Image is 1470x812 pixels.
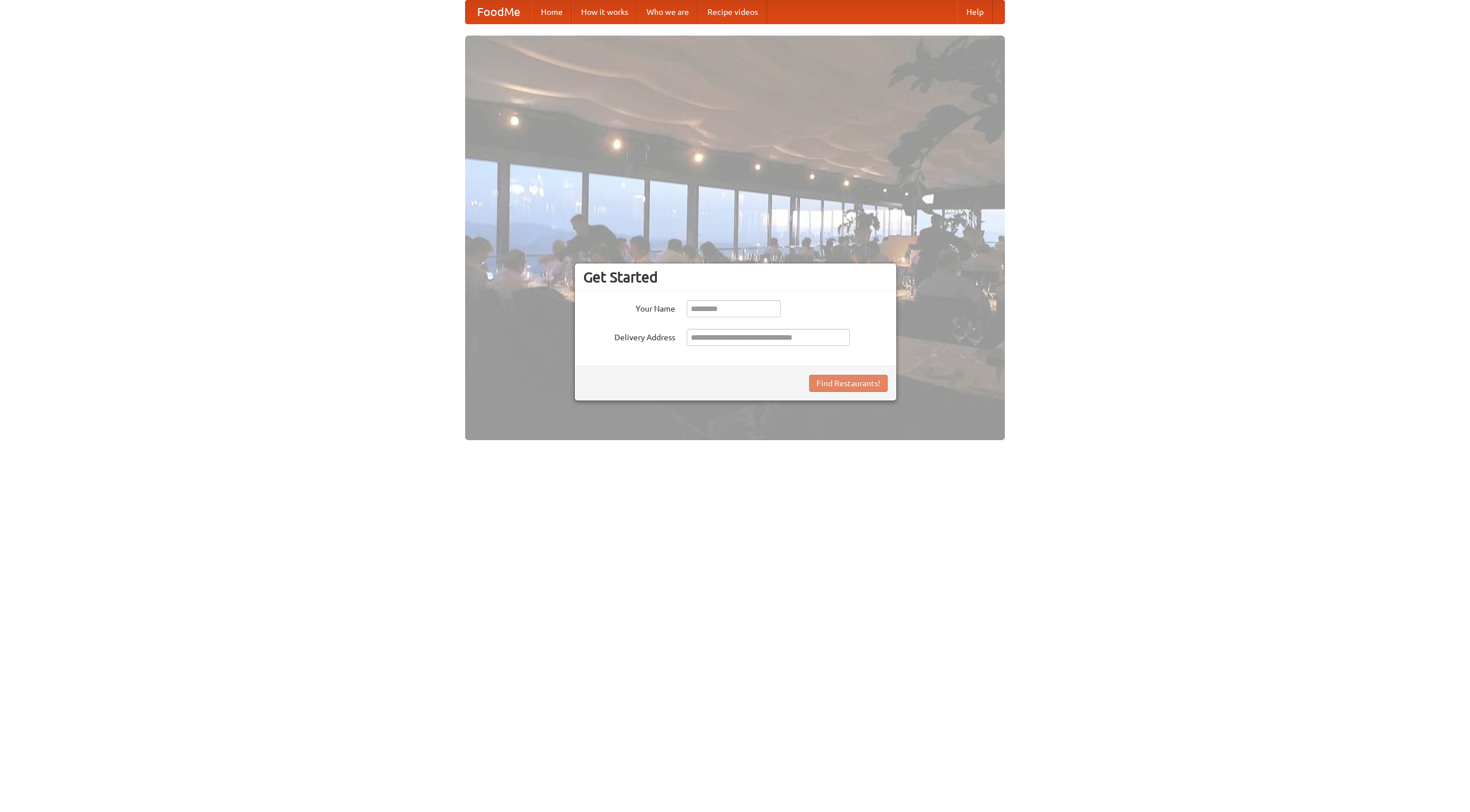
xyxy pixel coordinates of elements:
a: Home [532,1,572,24]
a: How it works [572,1,637,24]
a: Help [957,1,993,24]
label: Delivery Address [583,329,675,343]
h3: Get Started [583,269,888,286]
a: Who we are [637,1,698,24]
a: FoodMe [466,1,532,24]
button: Find Restaurants! [809,375,888,392]
a: Recipe videos [698,1,767,24]
label: Your Name [583,300,675,314]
